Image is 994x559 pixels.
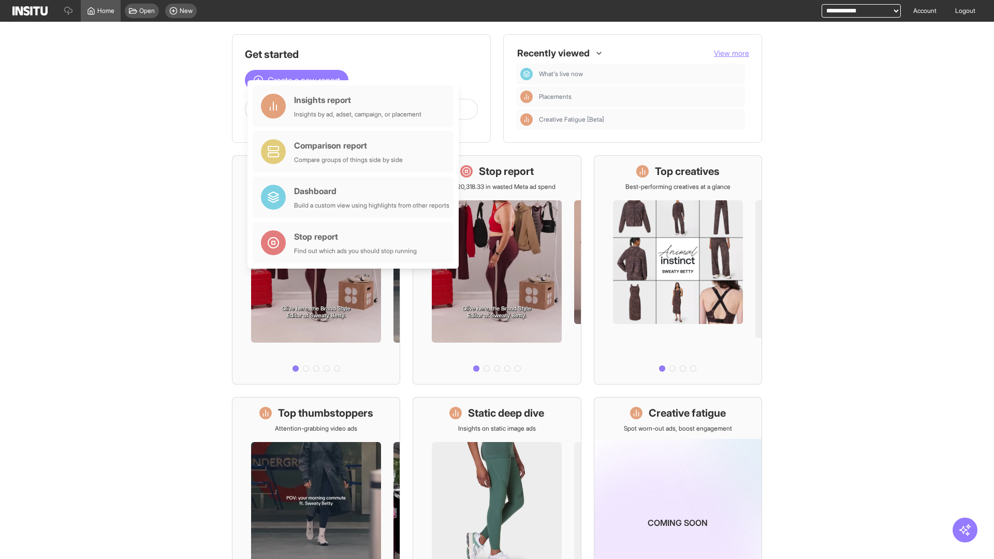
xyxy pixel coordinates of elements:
p: Attention-grabbing video ads [275,424,357,433]
div: Insights report [294,94,421,106]
span: What's live now [539,70,583,78]
span: Placements [539,93,741,101]
span: View more [714,49,749,57]
p: Best-performing creatives at a glance [625,183,730,191]
div: Insights [520,91,533,103]
span: Open [139,7,155,15]
span: Creative Fatigue [Beta] [539,115,741,124]
div: Find out which ads you should stop running [294,247,417,255]
span: Home [97,7,114,15]
a: Stop reportSave £20,318.33 in wasted Meta ad spend [413,155,581,385]
button: Create a new report [245,70,348,91]
img: Logo [12,6,48,16]
div: Stop report [294,230,417,243]
div: Insights [520,113,533,126]
h1: Stop report [479,164,534,179]
div: Dashboard [294,185,449,197]
p: Insights on static image ads [458,424,536,433]
a: Top creativesBest-performing creatives at a glance [594,155,762,385]
h1: Top creatives [655,164,720,179]
div: Build a custom view using highlights from other reports [294,201,449,210]
span: What's live now [539,70,741,78]
span: Creative Fatigue [Beta] [539,115,604,124]
div: Insights by ad, adset, campaign, or placement [294,110,421,119]
a: What's live nowSee all active ads instantly [232,155,400,385]
h1: Static deep dive [468,406,544,420]
div: Compare groups of things side by side [294,156,403,164]
span: Placements [539,93,572,101]
span: Create a new report [268,74,340,86]
h1: Get started [245,47,478,62]
h1: Top thumbstoppers [278,406,373,420]
span: New [180,7,193,15]
div: Comparison report [294,139,403,152]
p: Save £20,318.33 in wasted Meta ad spend [438,183,556,191]
button: View more [714,48,749,58]
div: Dashboard [520,68,533,80]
